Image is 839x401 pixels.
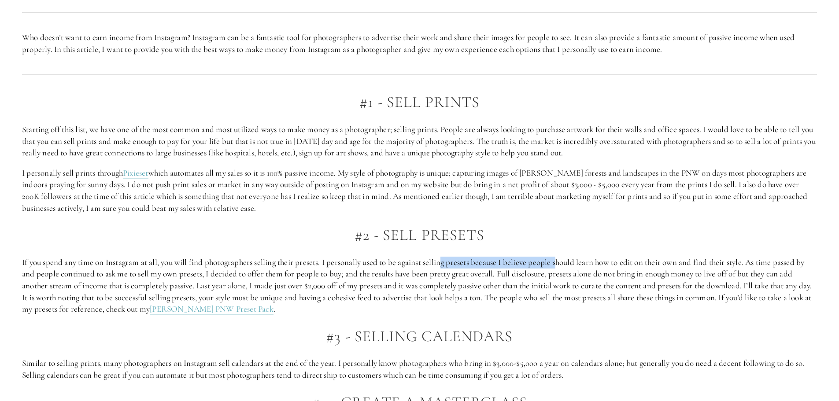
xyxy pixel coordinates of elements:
h2: #2 - Sell Presets [22,227,817,244]
h2: #1 - Sell Prints [22,94,817,111]
h2: #3 - Selling Calendars [22,328,817,345]
a: Pixieset [123,168,148,179]
p: If you spend any time on Instagram at all, you will find photographers selling their presets. I p... [22,257,817,315]
p: I personally sell prints through which automates all my sales so it is 100% passive income. My st... [22,167,817,214]
p: Who doesn’t want to earn income from Instagram? Instagram can be a fantastic tool for photographe... [22,32,817,55]
p: Similar to selling prints, many photographers on Instagram sell calendars at the end of the year.... [22,357,817,381]
p: Starting off this list, we have one of the most common and most utilized ways to make money as a ... [22,124,817,159]
a: [PERSON_NAME] PNW Preset Pack [150,304,274,315]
